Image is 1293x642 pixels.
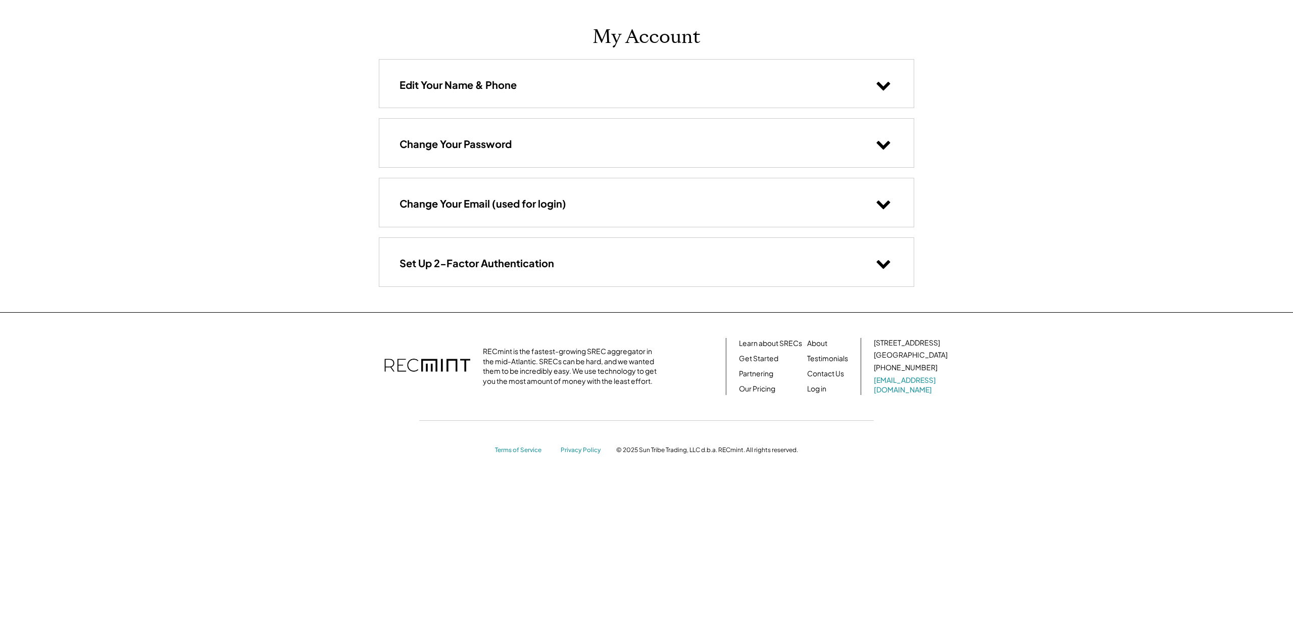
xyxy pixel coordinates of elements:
[400,197,566,210] h3: Change Your Email (used for login)
[874,363,937,373] div: [PHONE_NUMBER]
[400,78,517,91] h3: Edit Your Name & Phone
[739,354,778,364] a: Get Started
[807,338,827,349] a: About
[874,375,950,395] a: [EMAIL_ADDRESS][DOMAIN_NAME]
[739,384,775,394] a: Our Pricing
[807,354,848,364] a: Testimonials
[561,446,606,455] a: Privacy Policy
[739,369,773,379] a: Partnering
[495,446,551,455] a: Terms of Service
[807,384,826,394] a: Log in
[874,350,948,360] div: [GEOGRAPHIC_DATA]
[616,446,798,454] div: © 2025 Sun Tribe Trading, LLC d.b.a. RECmint. All rights reserved.
[483,347,662,386] div: RECmint is the fastest-growing SREC aggregator in the mid-Atlantic. SRECs can be hard, and we wan...
[592,25,701,49] h1: My Account
[807,369,844,379] a: Contact Us
[384,349,470,384] img: recmint-logotype%403x.png
[400,137,512,151] h3: Change Your Password
[874,338,940,348] div: [STREET_ADDRESS]
[400,257,554,270] h3: Set Up 2-Factor Authentication
[739,338,802,349] a: Learn about SRECs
